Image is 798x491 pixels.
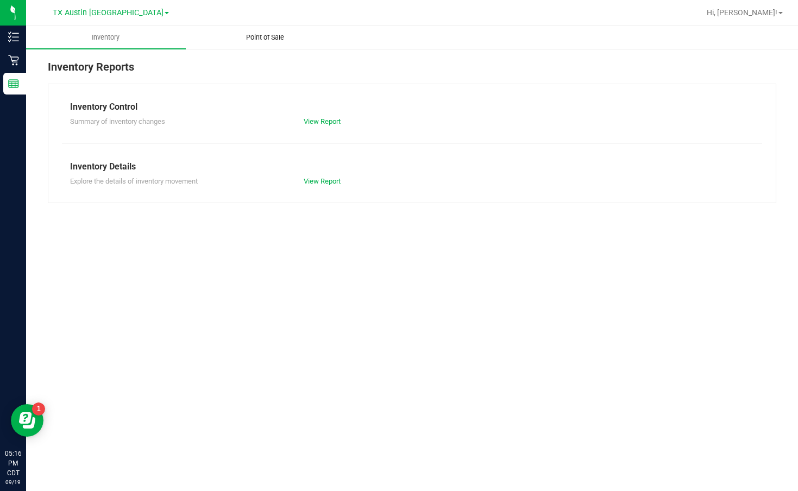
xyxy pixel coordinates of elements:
div: Inventory Control [70,100,754,114]
iframe: Resource center [11,404,43,437]
span: Point of Sale [231,33,299,42]
span: Hi, [PERSON_NAME]! [707,8,777,17]
span: Inventory [77,33,134,42]
span: Explore the details of inventory movement [70,177,198,185]
span: Summary of inventory changes [70,117,165,125]
inline-svg: Inventory [8,32,19,42]
span: TX Austin [GEOGRAPHIC_DATA] [53,8,164,17]
p: 09/19 [5,478,21,486]
div: Inventory Details [70,160,754,173]
p: 05:16 PM CDT [5,449,21,478]
inline-svg: Retail [8,55,19,66]
div: Inventory Reports [48,59,776,84]
a: Point of Sale [186,26,345,49]
a: View Report [304,117,341,125]
inline-svg: Reports [8,78,19,89]
iframe: Resource center unread badge [32,402,45,416]
a: Inventory [26,26,186,49]
a: View Report [304,177,341,185]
